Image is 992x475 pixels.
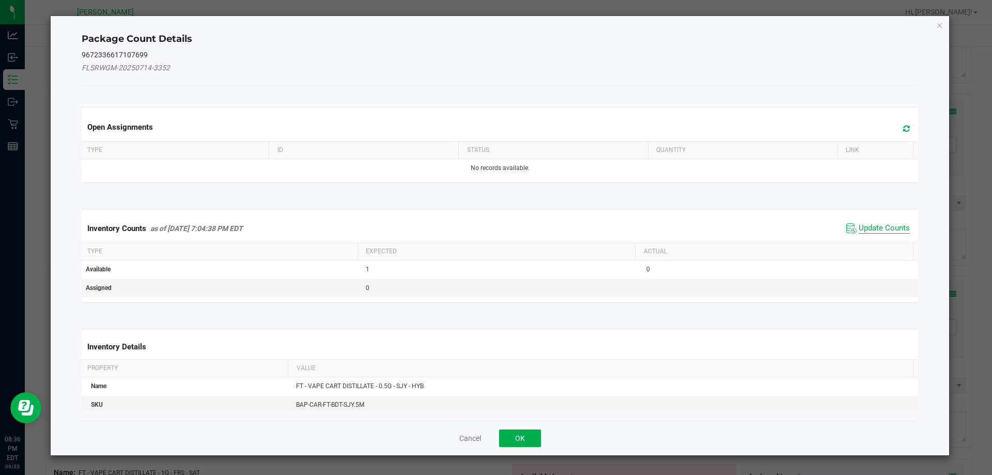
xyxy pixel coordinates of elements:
span: Expected [366,248,397,255]
span: SKU [91,401,103,408]
span: Inventory Counts [87,224,146,233]
button: Close [936,19,943,31]
span: as of [DATE] 7:04:38 PM EDT [150,224,243,233]
span: ID [277,146,283,154]
span: 0 [646,266,650,273]
button: Cancel [459,433,481,443]
span: Type [87,146,102,154]
span: Value [297,364,316,372]
span: Link [846,146,859,154]
span: BAP-CAR-FT-BDT-SJY.5M [296,401,364,408]
td: No records available. [80,159,921,177]
span: Update Counts [859,223,910,234]
span: Status [467,146,489,154]
span: Assigned [86,284,112,292]
span: Type [87,248,102,255]
iframe: Resource center [10,392,41,423]
span: Inventory Details [87,342,146,351]
span: 1 [366,266,369,273]
span: Quantity [656,146,686,154]
h5: FLSRWGM-20250714-3352 [82,64,919,72]
span: FT - VAPE CART DISTILLATE - 0.5G - SJY - HYB [296,382,424,390]
button: OK [499,430,541,447]
span: 0 [366,284,369,292]
h4: Package Count Details [82,33,919,46]
h5: 9672336617107699 [82,51,919,59]
span: Available [86,266,111,273]
span: Open Assignments [87,122,153,132]
span: Name [91,382,106,390]
span: Property [87,364,118,372]
span: Actual [644,248,667,255]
